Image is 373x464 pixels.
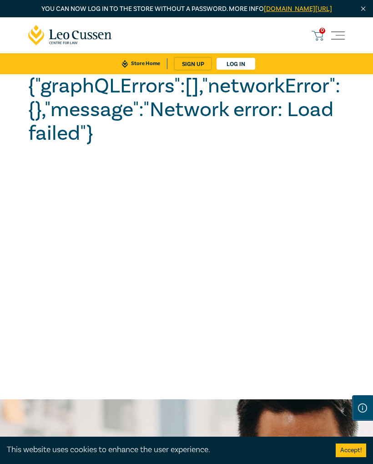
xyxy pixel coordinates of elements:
[175,58,211,70] a: sign up
[28,4,345,14] p: You can now log in to the store without a password. More info
[115,58,167,69] a: Store Home
[336,444,366,457] button: Accept cookies
[358,403,367,413] img: Information Icon
[331,29,345,42] button: Toggle navigation
[217,58,255,70] a: Log in
[359,5,367,13] img: Close
[7,444,322,456] div: This website uses cookies to enhance the user experience.
[264,5,332,13] a: [DOMAIN_NAME][URL]
[28,74,345,145] h1: {"graphQLErrors":[],"networkError":{},"message":"Network error: Load failed"}
[319,28,325,34] span: 0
